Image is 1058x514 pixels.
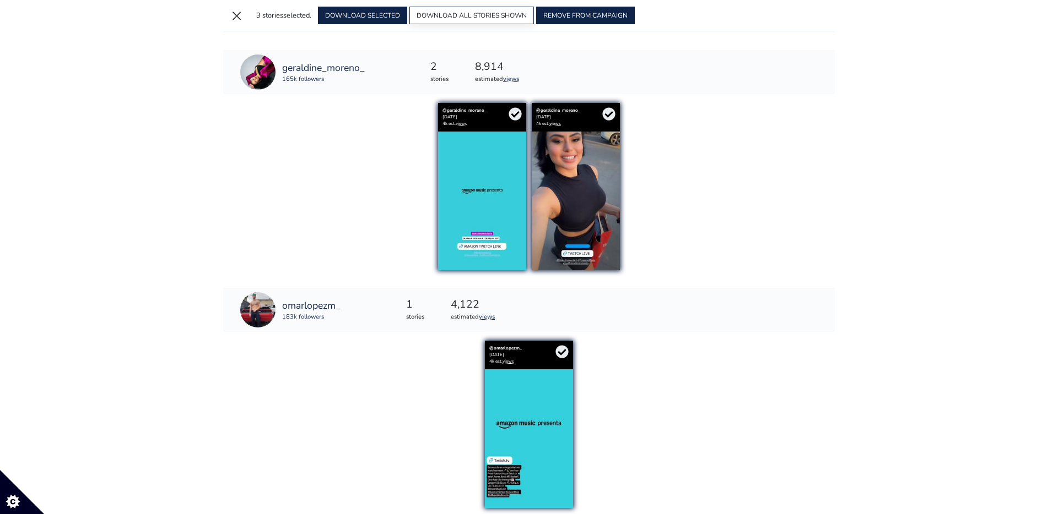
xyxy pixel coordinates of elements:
[536,107,580,113] a: @geraldine_moreno_
[451,313,495,322] div: estimated
[451,297,495,313] div: 4,122
[536,7,635,24] button: REMOVE FROM CAMPAIGN
[430,75,449,84] div: stories
[456,121,467,127] a: views
[475,75,519,84] div: estimated
[256,10,311,21] div: selected.
[489,345,522,351] a: @omarlopezm_
[549,121,561,127] a: views
[262,10,283,20] span: stories
[318,7,407,24] button: DOWNLOAD SELECTED
[256,10,261,20] span: 3
[282,313,341,322] div: 183k followers
[406,313,424,322] div: stories
[282,61,365,75] a: geraldine_moreno_
[240,54,276,90] img: 356007849.jpg
[503,358,514,364] a: views
[409,7,534,24] button: DOWNLOAD ALL STORIES SHOWN
[240,292,276,327] img: 46348199204.jpg
[442,107,487,113] a: @geraldine_moreno_
[282,298,341,313] a: omarlopezm_
[228,7,245,24] button: ×
[503,75,519,83] a: views
[475,59,519,75] div: 8,914
[438,103,526,132] div: [DATE] 4k est.
[282,75,365,84] div: 165k followers
[532,103,620,132] div: [DATE] 4k est.
[430,59,449,75] div: 2
[479,313,495,321] a: views
[406,297,424,313] div: 1
[485,341,573,369] div: [DATE] 4k est.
